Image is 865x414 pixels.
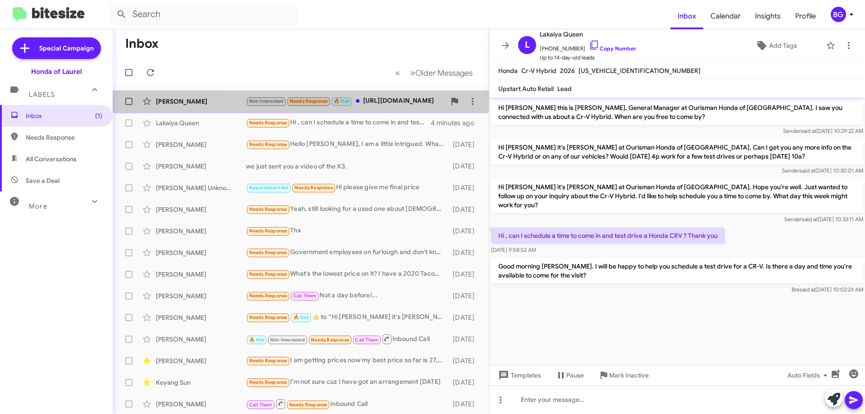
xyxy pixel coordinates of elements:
[448,227,482,236] div: [DATE]
[249,206,287,212] span: Needs Response
[783,127,863,134] span: Sender [DATE] 10:29:22 AM
[498,67,518,75] span: Honda
[249,314,287,320] span: Needs Response
[784,216,863,223] span: Sender [DATE] 10:33:11 AM
[156,97,246,106] div: [PERSON_NAME]
[249,185,289,191] span: Appointment Set
[448,205,482,214] div: [DATE]
[12,37,101,59] a: Special Campaign
[156,400,246,409] div: [PERSON_NAME]
[496,367,541,383] span: Templates
[800,167,815,174] span: said at
[29,202,47,210] span: More
[249,271,287,277] span: Needs Response
[410,67,415,78] span: »
[788,367,831,383] span: Auto Fields
[491,179,863,213] p: Hi [PERSON_NAME] it's [PERSON_NAME] at Ourisman Honda of [GEOGRAPHIC_DATA]. Hope you're well. Jus...
[390,64,405,82] button: Previous
[769,37,797,54] span: Add Tags
[270,337,305,343] span: Not-Interested
[290,98,328,104] span: Needs Response
[578,67,701,75] span: [US_VEHICLE_IDENTIFICATION_NUMBER]
[249,358,287,364] span: Needs Response
[246,269,448,279] div: What's the lowest price on it? I have a 2020 Tacoma to trade
[156,335,246,344] div: [PERSON_NAME]
[95,111,102,120] span: (1)
[448,378,482,387] div: [DATE]
[249,293,287,299] span: Needs Response
[729,37,822,54] button: Add Tags
[246,204,448,214] div: Yeah, still looking for a used one about [DEMOGRAPHIC_DATA] less than 50,000 miles all-wheel-driv...
[448,270,482,279] div: [DATE]
[823,7,855,22] button: BG
[540,53,636,62] span: Up to 14-day-old leads
[548,367,591,383] button: Pause
[289,402,328,408] span: Needs Response
[491,246,536,253] span: [DATE] 9:58:52 AM
[246,118,431,128] div: Hi , can I schedule a time to come in and test drive a Honda CRV ? Thank you
[491,227,725,244] p: Hi , can I schedule a time to come in and test drive a Honda CRV ? Thank you
[246,398,448,409] div: Inbound Call
[431,118,482,127] div: 4 minutes ago
[311,337,349,343] span: Needs Response
[246,182,448,193] div: Hi please give me final price
[125,36,159,51] h1: Inbox
[557,85,572,93] span: Lead
[246,226,448,236] div: Thx
[249,337,264,343] span: 🔥 Hot
[491,258,863,283] p: Good morning [PERSON_NAME]. I will be happy to help you schedule a test drive for a CR-V. Is ther...
[489,367,548,383] button: Templates
[525,38,530,52] span: L
[540,29,636,40] span: Lakaiya Queen
[589,45,636,52] a: Copy Number
[246,139,448,150] div: Hello [PERSON_NAME], I am a little intrigued. What does enough look like? I love my Crosstour. I ...
[29,91,55,99] span: Labels
[249,141,287,147] span: Needs Response
[39,44,94,53] span: Special Campaign
[246,312,448,323] div: ​👍​ to “ Hi [PERSON_NAME] it's [PERSON_NAME] at Ourisman Honda of Laurel. I saw you've been in to...
[249,402,273,408] span: Call Them
[246,96,446,106] div: [URL][DOMAIN_NAME]
[156,270,246,279] div: [PERSON_NAME]
[801,127,816,134] span: said at
[498,85,554,93] span: Upstart Auto Retail
[249,228,287,234] span: Needs Response
[156,248,246,257] div: [PERSON_NAME]
[246,333,448,345] div: Inbound Call
[405,64,478,82] button: Next
[566,367,584,383] span: Pause
[156,356,246,365] div: [PERSON_NAME]
[448,400,482,409] div: [DATE]
[293,293,317,299] span: Call Them
[293,314,309,320] span: 🔥 Hot
[792,286,863,293] span: Bre [DATE] 10:02:24 AM
[448,335,482,344] div: [DATE]
[491,139,863,164] p: Hi [PERSON_NAME] it's [PERSON_NAME] at Ourisman Honda of [GEOGRAPHIC_DATA]. Can I get you any mor...
[26,111,102,120] span: Inbox
[521,67,556,75] span: Cr-V Hybrid
[334,98,349,104] span: 🔥 Hot
[295,185,333,191] span: Needs Response
[782,167,863,174] span: Sender [DATE] 10:30:01 AM
[156,183,246,192] div: [PERSON_NAME] Unknown
[249,120,287,126] span: Needs Response
[448,291,482,300] div: [DATE]
[156,205,246,214] div: [PERSON_NAME]
[560,67,575,75] span: 2026
[670,3,703,29] a: Inbox
[355,337,378,343] span: Call Them
[109,4,298,25] input: Search
[249,98,284,104] span: Not-Interested
[415,68,473,78] span: Older Messages
[156,227,246,236] div: [PERSON_NAME]
[156,162,246,171] div: [PERSON_NAME]
[748,3,788,29] a: Insights
[780,367,838,383] button: Auto Fields
[246,291,448,301] div: Not a day before!...
[246,162,448,171] div: we just sent you a video of the X3.
[448,140,482,149] div: [DATE]
[249,250,287,255] span: Needs Response
[390,64,478,82] nav: Page navigation example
